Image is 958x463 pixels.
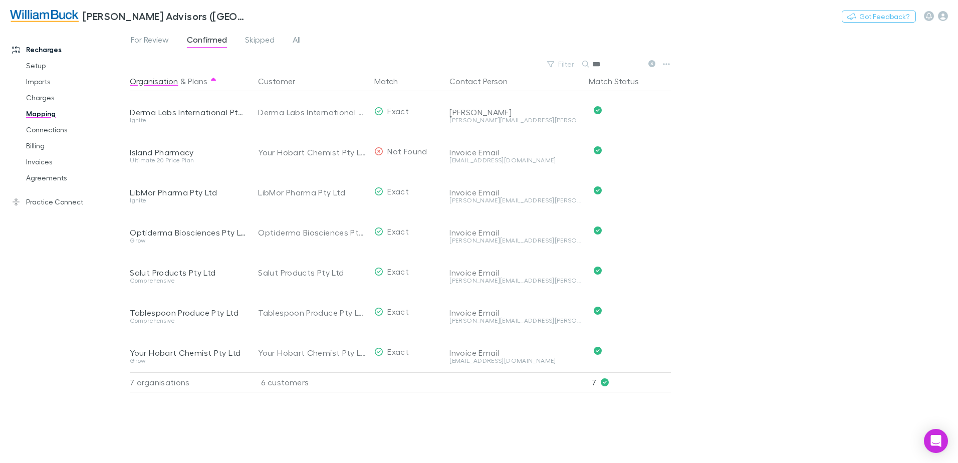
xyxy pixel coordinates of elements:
svg: Confirmed [594,186,602,194]
span: Skipped [245,35,275,48]
div: Invoice Email [449,348,581,358]
div: Open Intercom Messenger [924,429,948,453]
div: [PERSON_NAME][EMAIL_ADDRESS][PERSON_NAME][DOMAIN_NAME] [449,238,581,244]
div: Comprehensive [130,318,246,324]
div: Invoice Email [449,147,581,157]
div: Your Hobart Chemist Pty Ltd [130,348,246,358]
span: All [293,35,301,48]
div: Salut Products Pty Ltd [258,253,366,293]
button: Customer [258,71,307,91]
svg: Confirmed [594,267,602,275]
button: Plans [188,71,207,91]
a: Agreements [16,170,135,186]
div: Invoice Email [449,227,581,238]
div: Island Pharmacy [130,147,246,157]
span: For Review [131,35,169,48]
div: LibMor Pharma Pty Ltd [130,187,246,197]
div: Invoice Email [449,308,581,318]
span: Exact [387,226,409,236]
span: Exact [387,186,409,196]
div: Ignite [130,117,246,123]
div: Comprehensive [130,278,246,284]
div: Grow [130,238,246,244]
h3: [PERSON_NAME] Advisors ([GEOGRAPHIC_DATA]) Pty Ltd [83,10,249,22]
div: & [130,71,246,91]
svg: Confirmed [594,146,602,154]
div: [PERSON_NAME][EMAIL_ADDRESS][PERSON_NAME][DOMAIN_NAME] [449,197,581,203]
div: 7 organisations [130,372,250,392]
div: Optiderma Biosciences Pty Ltd [258,212,366,253]
span: Exact [387,106,409,116]
svg: Confirmed [594,106,602,114]
span: Exact [387,347,409,356]
div: Tablespoon Produce Pty Ltd [130,308,246,318]
div: [PERSON_NAME][EMAIL_ADDRESS][PERSON_NAME][DOMAIN_NAME] [449,278,581,284]
div: Your Hobart Chemist Pty Ltd [258,333,366,373]
a: Imports [16,74,135,90]
div: [EMAIL_ADDRESS][DOMAIN_NAME] [449,358,581,364]
div: [PERSON_NAME][EMAIL_ADDRESS][PERSON_NAME][DOMAIN_NAME] [449,117,581,123]
span: Confirmed [187,35,227,48]
div: [PERSON_NAME][EMAIL_ADDRESS][PERSON_NAME][DOMAIN_NAME] [449,318,581,324]
a: Invoices [16,154,135,170]
button: Match Status [589,71,651,91]
div: Invoice Email [449,268,581,278]
button: Match [374,71,410,91]
div: Tablespoon Produce Pty Ltd [258,293,366,333]
span: Not Found [387,146,427,156]
div: Your Hobart Chemist Pty Ltd [258,132,366,172]
div: Ignite [130,197,246,203]
a: Practice Connect [2,194,135,210]
button: Filter [542,58,580,70]
div: [PERSON_NAME] [449,107,581,117]
div: Invoice Email [449,187,581,197]
div: Optiderma Biosciences Pty Ltd [130,227,246,238]
a: Billing [16,138,135,154]
div: Derma Labs International Pty Ltd [258,92,366,132]
button: Organisation [130,71,178,91]
span: Exact [387,267,409,276]
svg: Confirmed [594,307,602,315]
button: Contact Person [449,71,520,91]
div: [EMAIL_ADDRESS][DOMAIN_NAME] [449,157,581,163]
svg: Confirmed [594,226,602,235]
div: Grow [130,358,246,364]
p: 7 [592,373,671,392]
a: [PERSON_NAME] Advisors ([GEOGRAPHIC_DATA]) Pty Ltd [4,4,255,28]
a: Connections [16,122,135,138]
svg: Confirmed [594,347,602,355]
div: LibMor Pharma Pty Ltd [258,172,366,212]
a: Recharges [2,42,135,58]
span: Exact [387,307,409,316]
div: Derma Labs International Pty Ltd [130,107,246,117]
div: Salut Products Pty Ltd [130,268,246,278]
div: Ultimate 20 Price Plan [130,157,246,163]
a: Charges [16,90,135,106]
button: Got Feedback? [842,11,916,23]
a: Setup [16,58,135,74]
div: 6 customers [250,372,370,392]
a: Mapping [16,106,135,122]
img: William Buck Advisors (WA) Pty Ltd's Logo [10,10,79,22]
